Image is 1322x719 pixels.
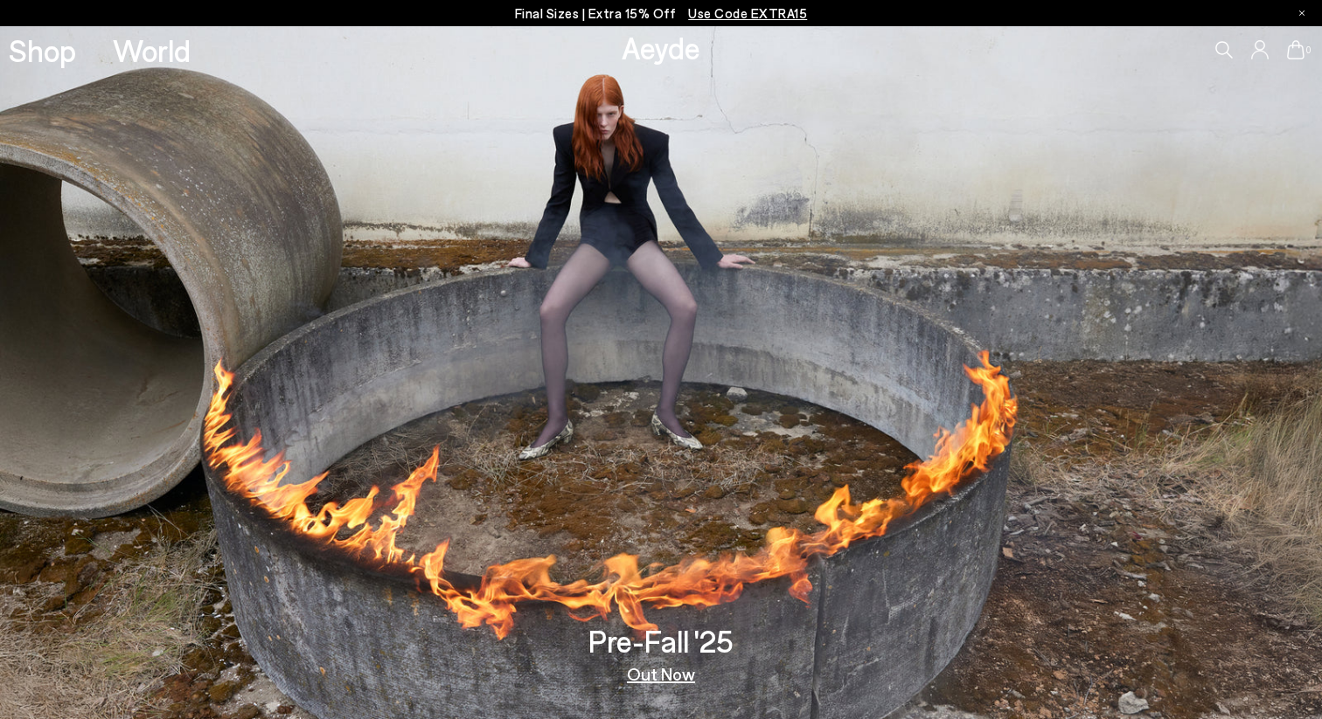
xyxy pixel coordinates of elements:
[9,35,76,66] a: Shop
[1287,40,1305,59] a: 0
[1305,45,1313,55] span: 0
[627,665,695,682] a: Out Now
[588,626,734,656] h3: Pre-Fall '25
[688,5,807,21] span: Navigate to /collections/ss25-final-sizes
[113,35,191,66] a: World
[515,3,808,24] p: Final Sizes | Extra 15% Off
[622,29,700,66] a: Aeyde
